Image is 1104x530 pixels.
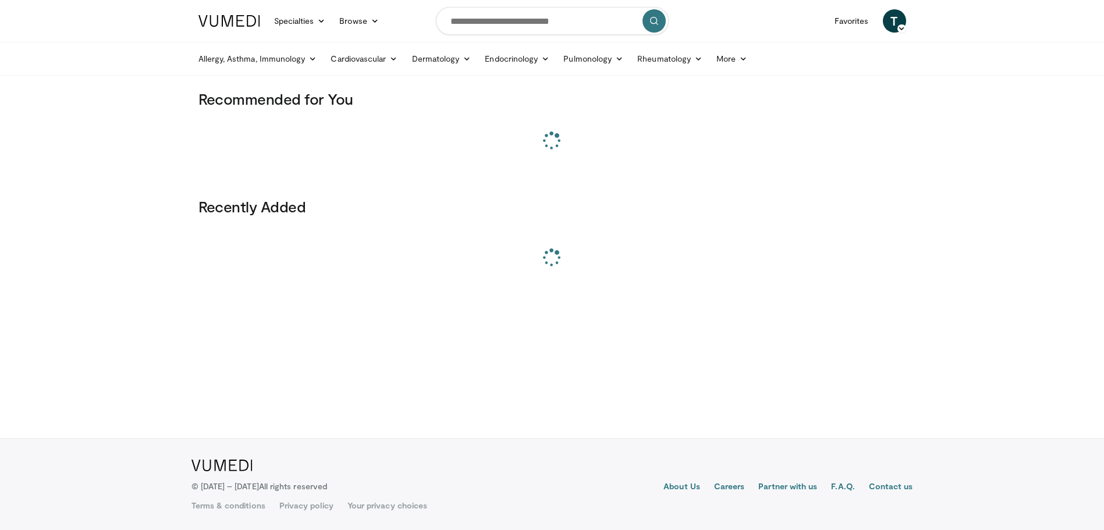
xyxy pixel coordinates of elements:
[191,500,265,511] a: Terms & conditions
[324,47,404,70] a: Cardiovascular
[828,9,876,33] a: Favorites
[556,47,630,70] a: Pulmonology
[709,47,754,70] a: More
[831,481,854,495] a: F.A.Q.
[630,47,709,70] a: Rheumatology
[259,481,327,491] span: All rights reserved
[758,481,817,495] a: Partner with us
[191,481,328,492] p: © [DATE] – [DATE]
[198,15,260,27] img: VuMedi Logo
[198,90,906,108] h3: Recommended for You
[347,500,427,511] a: Your privacy choices
[869,481,913,495] a: Contact us
[883,9,906,33] a: T
[198,197,906,216] h3: Recently Added
[267,9,333,33] a: Specialties
[436,7,669,35] input: Search topics, interventions
[478,47,556,70] a: Endocrinology
[405,47,478,70] a: Dermatology
[714,481,745,495] a: Careers
[332,9,386,33] a: Browse
[191,47,324,70] a: Allergy, Asthma, Immunology
[191,460,253,471] img: VuMedi Logo
[279,500,333,511] a: Privacy policy
[663,481,700,495] a: About Us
